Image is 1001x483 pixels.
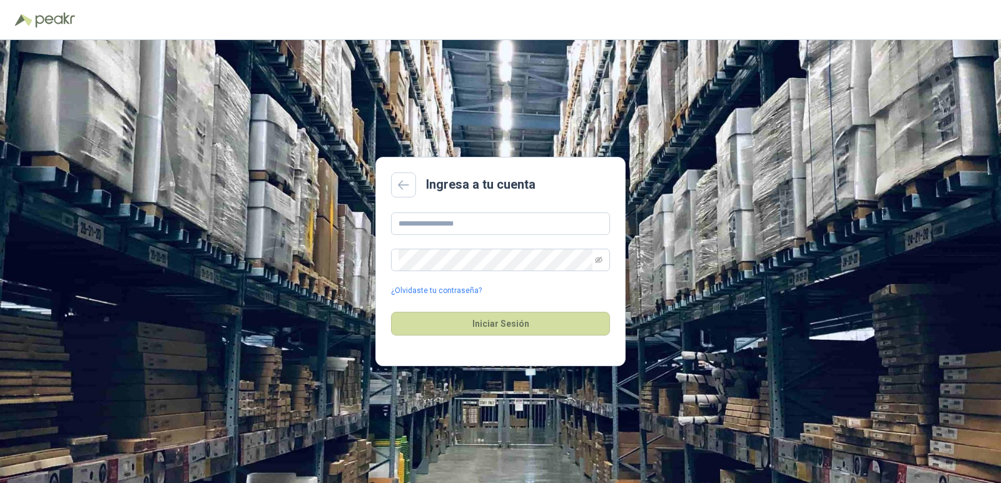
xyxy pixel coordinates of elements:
h2: Ingresa a tu cuenta [426,175,536,194]
button: Iniciar Sesión [391,312,610,336]
span: eye-invisible [595,256,602,264]
img: Logo [15,14,33,26]
img: Peakr [35,12,75,27]
a: ¿Olvidaste tu contraseña? [391,285,482,297]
